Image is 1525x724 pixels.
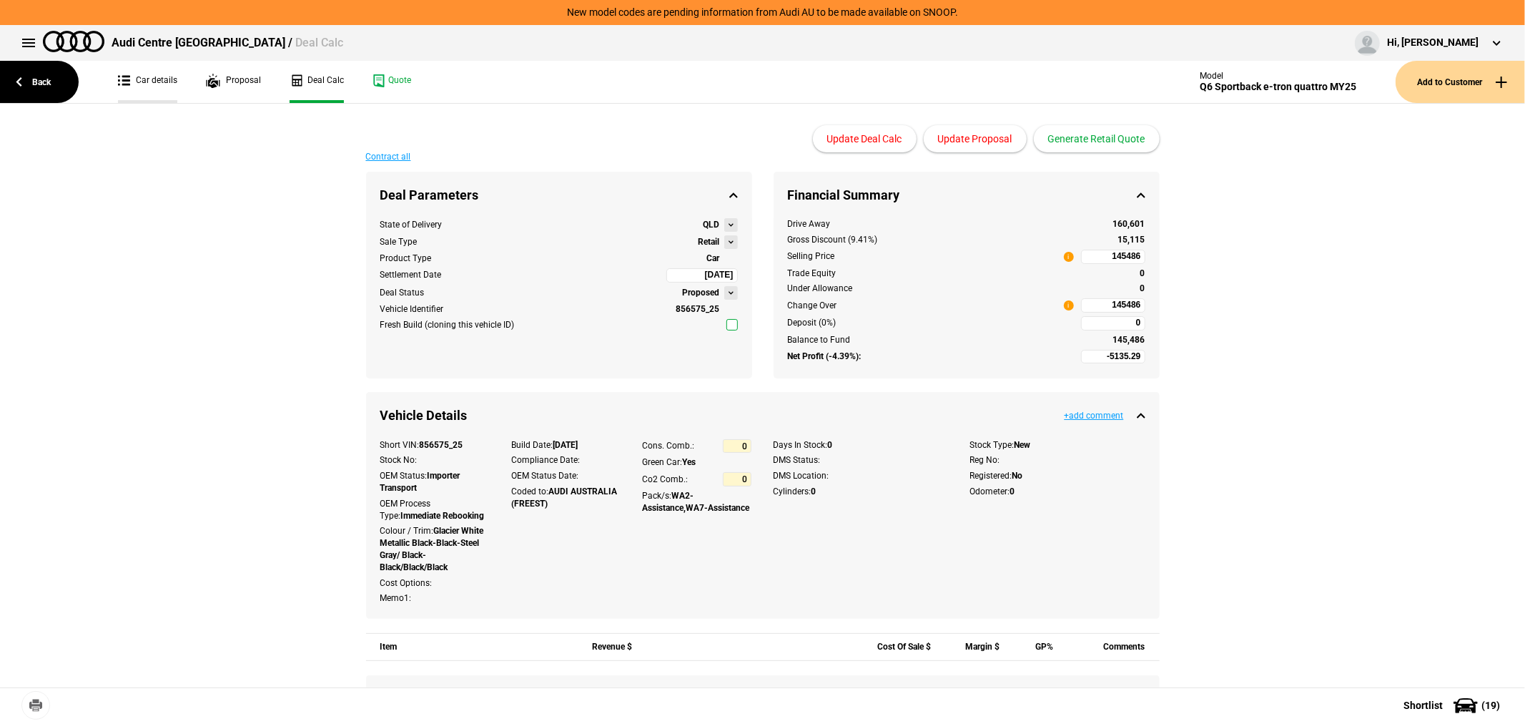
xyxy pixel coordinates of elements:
div: Selling Price [788,250,835,263]
strong: Importer Transport [380,471,460,493]
div: Deal Status [380,287,425,299]
div: DMS Location: [774,470,949,482]
strong: Yes [682,457,696,467]
div: Revenue $ [579,634,633,660]
strong: WA2-Assistance,WA7-Assistance [642,491,749,513]
strong: 0 [1140,283,1145,293]
input: 0 [723,439,751,454]
div: DMS Status: [774,454,949,466]
div: Item [380,634,564,660]
strong: No [1012,471,1023,481]
div: GP% [1015,634,1054,660]
div: Deal Parameters [366,172,752,218]
div: Cost Of Sale $ [869,634,931,660]
button: +add comment [1065,411,1124,420]
strong: 15,115 [1118,235,1145,245]
div: Co2 Comb.: [642,474,688,486]
div: Deposit (0%) [788,317,1074,329]
div: Odometer: [970,486,1145,498]
div: Comments [1068,634,1145,660]
div: Fresh Build (cloning this vehicle ID) [380,319,515,331]
strong: 0 [1010,486,1015,496]
div: Stock No: [380,454,490,466]
strong: 160,601 [1113,219,1145,229]
button: Contract all [366,152,411,161]
div: Balance to Fund [788,334,1074,346]
div: State of Delivery [380,219,443,231]
div: Registered: [970,470,1145,482]
div: Memo1: [380,592,490,605]
div: Build Date: [511,439,621,451]
strong: Retail [699,236,720,248]
div: OEM Status: [380,470,490,494]
input: -5135.29 [1081,350,1145,364]
span: i [1064,300,1074,310]
div: Days In Stock: [774,439,949,451]
div: Stock Type: [970,439,1145,451]
div: Settlement Date [380,269,442,281]
div: Sale Type [380,236,418,248]
div: Margin $ [946,634,1000,660]
input: 0 [1081,316,1145,331]
strong: 0 [828,440,833,450]
div: OEM Process Type: [380,498,490,522]
strong: AUDI AUSTRALIA (FREEST) [511,486,617,509]
strong: 0 [811,486,816,496]
div: Pack/s: [642,490,751,514]
div: Q6 Sportback e-tron quattro MY25 [1200,81,1356,93]
div: Audi Centre [GEOGRAPHIC_DATA] / [112,35,343,51]
div: Hi, [PERSON_NAME] [1387,36,1479,50]
input: 0 [723,472,751,486]
a: Proposal [206,61,261,103]
strong: 0 [1140,268,1145,278]
strong: 856575_25 [676,304,720,314]
span: Shortlist [1403,700,1443,710]
button: Shortlist(19) [1382,688,1525,723]
strong: Proposed [683,287,720,299]
div: Cons. Comb.: [642,440,694,452]
strong: 856575_25 [420,440,463,450]
img: audi.png [43,31,104,52]
button: Update Deal Calc [813,125,917,152]
a: Deal Calc [290,61,344,103]
strong: Glacier White Metallic Black-Black-Steel Gray/ Black-Black/Black/Black [380,526,484,572]
div: Reg No: [970,454,1145,466]
div: Compliance Date: [511,454,621,466]
a: Car details [118,61,177,103]
div: Colour / Trim: [380,525,490,573]
div: Gross Discount (9.41%) [788,234,1074,246]
strong: New [1015,440,1031,450]
strong: [DATE] [553,440,578,450]
input: 145486 [1081,298,1145,313]
strong: QLD [704,219,720,231]
strong: Car [707,253,720,263]
div: Under Allowance [788,283,1074,295]
div: Change Over [788,300,837,312]
button: Generate Retail Quote [1034,125,1160,152]
strong: Immediate Rebooking [401,511,485,521]
div: Cylinders: [774,486,949,498]
span: i [1064,252,1074,262]
div: Model [1200,71,1356,81]
div: Green Car: [642,456,751,469]
input: 26/09/2025 [666,268,738,283]
div: Drive Away [788,218,1074,230]
div: Short VIN: [380,439,490,451]
div: Vehicle Details [366,392,1160,439]
span: ( 19 ) [1481,700,1500,710]
div: Vehicle Identifier [380,303,444,315]
a: Quote [372,61,411,103]
button: Add to Customer [1396,61,1525,103]
div: Cost Options: [380,577,490,590]
div: OEM Status Date: [511,470,621,482]
button: Update Proposal [924,125,1027,152]
input: 145486 [1081,250,1145,264]
div: Product Type [380,253,432,265]
strong: 145,486 [1113,335,1145,345]
div: Financial Summary [774,172,1160,218]
div: Trade Equity [788,268,1074,280]
span: Deal Calc [295,36,343,49]
div: Coded to: [511,486,621,510]
strong: Net Profit (-4.39%): [788,351,862,363]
